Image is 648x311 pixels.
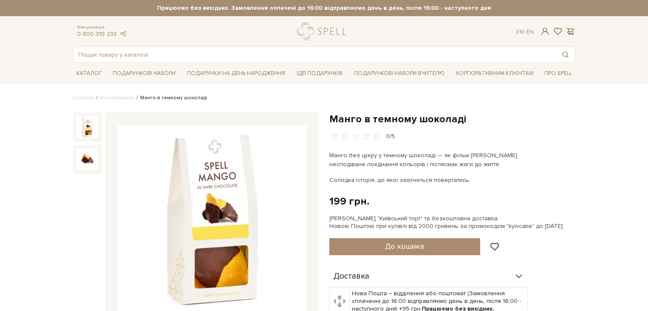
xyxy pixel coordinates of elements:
[73,95,94,101] a: Головна
[351,66,448,81] a: Подарункові набори Вчителю
[100,95,134,101] a: Вся продукція
[76,148,98,170] img: Манго в темному шоколаді
[329,238,481,255] button: До кошика
[297,23,350,40] a: logo
[134,94,207,102] li: Манго в темному шоколаді
[329,112,576,126] h1: Манго в темному шоколаді
[73,67,105,80] a: Каталог
[329,195,369,208] div: 199 грн.
[334,273,369,280] span: Доставка
[541,67,575,80] a: Про Spell
[329,151,529,169] p: Манго без цукру у темному шоколаді — як фільм [PERSON_NAME]: несподіване поєднання кольорів і піс...
[109,67,179,80] a: Подарункові набори
[77,30,117,37] a: 0 800 319 233
[523,28,524,35] span: |
[385,242,424,251] span: До кошика
[453,67,537,80] a: Корпоративним клієнтам
[556,47,575,62] button: Пошук товару у каталозі
[386,132,395,141] div: 0/5
[77,25,127,30] span: Консультація:
[184,67,288,80] a: Подарунки на День народження
[293,67,346,80] a: Ідеї подарунків
[76,116,98,138] img: Манго в темному шоколаді
[73,4,576,12] strong: Працюємо без вихідних. Замовлення оплачені до 16:00 відправляємо день в день, після 16:00 - насту...
[526,28,534,35] a: En
[329,215,576,230] div: [PERSON_NAME] "Київський торт" та безкоштовна доставка Новою Поштою при купівлі від 2000 гривень ...
[516,28,534,36] div: Ук
[73,47,556,62] input: Пошук товару у каталозі
[329,176,529,184] p: Солодка історія, до якої захочеться повертатись.
[119,30,127,37] a: telegram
